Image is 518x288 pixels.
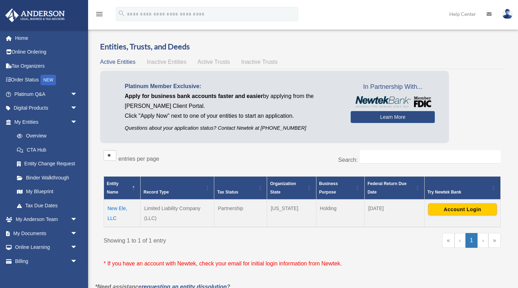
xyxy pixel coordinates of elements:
[427,188,490,196] div: Try Newtek Bank
[488,233,501,248] a: Last
[104,200,141,227] td: New Ele, LLC
[5,115,85,129] a: My Entitiesarrow_drop_down
[70,101,85,116] span: arrow_drop_down
[147,59,186,65] span: Inactive Entities
[351,111,435,123] a: Learn More
[125,124,340,133] p: Questions about your application status? Contact Newtek at [PHONE_NUMBER]
[214,200,267,227] td: Partnership
[41,75,56,85] div: NEW
[100,41,504,52] h3: Entities, Trusts, and Deeds
[3,8,67,22] img: Anderson Advisors Platinum Portal
[5,101,88,115] a: Digital Productsarrow_drop_down
[118,10,125,17] i: search
[354,96,431,108] img: NewtekBankLogoSM.png
[143,190,169,195] span: Record Type
[125,91,340,111] p: by applying from the [PERSON_NAME] Client Portal.
[364,176,424,200] th: Federal Return Due Date: Activate to sort
[502,9,513,19] img: User Pic
[5,254,88,268] a: Billingarrow_drop_down
[465,233,478,248] a: 1
[95,10,104,18] i: menu
[10,157,85,171] a: Entity Change Request
[477,233,488,248] a: Next
[125,93,263,99] span: Apply for business bank accounts faster and easier
[442,233,455,248] a: First
[100,59,135,65] span: Active Entities
[107,181,118,195] span: Entity Name
[428,203,497,215] button: Account Login
[217,190,238,195] span: Tax Status
[125,81,340,91] p: Platinum Member Exclusive:
[5,226,88,240] a: My Documentsarrow_drop_down
[5,73,88,87] a: Order StatusNEW
[104,176,141,200] th: Entity Name: Activate to invert sorting
[316,200,364,227] td: Holding
[70,226,85,241] span: arrow_drop_down
[10,143,85,157] a: CTA Hub
[70,254,85,269] span: arrow_drop_down
[455,233,465,248] a: Previous
[351,81,435,93] span: In Partnership With...
[5,59,88,73] a: Tax Organizers
[95,12,104,18] a: menu
[198,59,230,65] span: Active Trusts
[368,181,407,195] span: Federal Return Due Date
[104,259,501,269] p: * If you have an account with Newtek, check your email for initial login information from Newtek.
[214,176,267,200] th: Tax Status: Activate to sort
[10,198,85,213] a: Tax Due Dates
[10,171,85,185] a: Binder Walkthrough
[70,115,85,129] span: arrow_drop_down
[10,129,81,143] a: Overview
[10,185,85,199] a: My Blueprint
[125,111,340,121] p: Click "Apply Now" next to one of your entities to start an application.
[141,200,214,227] td: Limited Liability Company (LLC)
[70,213,85,227] span: arrow_drop_down
[70,87,85,102] span: arrow_drop_down
[141,176,214,200] th: Record Type: Activate to sort
[424,176,500,200] th: Try Newtek Bank : Activate to sort
[5,45,88,59] a: Online Ordering
[5,87,88,101] a: Platinum Q&Aarrow_drop_down
[5,240,88,255] a: Online Learningarrow_drop_down
[364,200,424,227] td: [DATE]
[5,213,88,227] a: My Anderson Teamarrow_drop_down
[338,157,358,163] label: Search:
[70,240,85,255] span: arrow_drop_down
[118,156,159,162] label: entries per page
[270,181,296,195] span: Organization State
[267,176,316,200] th: Organization State: Activate to sort
[316,176,364,200] th: Business Purpose: Activate to sort
[319,181,338,195] span: Business Purpose
[428,206,497,212] a: Account Login
[104,233,297,246] div: Showing 1 to 1 of 1 entry
[241,59,278,65] span: Inactive Trusts
[267,200,316,227] td: [US_STATE]
[5,31,88,45] a: Home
